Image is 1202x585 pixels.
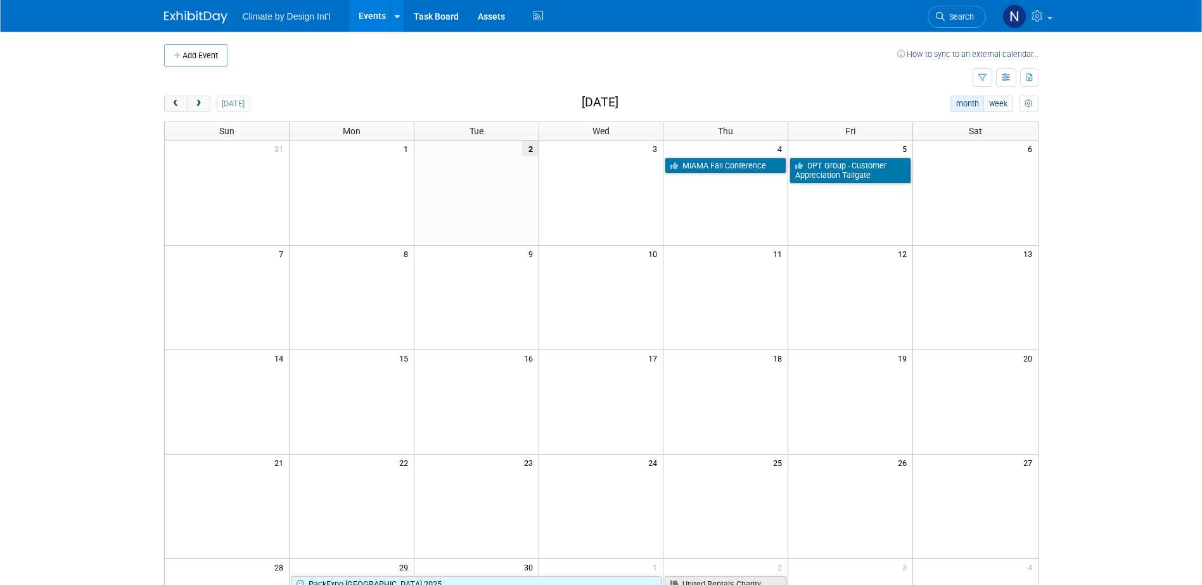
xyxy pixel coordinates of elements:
button: [DATE] [216,96,250,112]
span: 24 [647,455,663,470]
span: 1 [402,141,414,156]
i: Personalize Calendar [1025,100,1033,108]
span: 28 [273,559,289,575]
span: 5 [901,141,912,156]
span: 30 [523,559,539,575]
button: next [187,96,210,112]
span: 23 [523,455,539,470]
span: 4 [776,141,788,156]
span: 4 [1026,559,1038,575]
span: 14 [273,350,289,366]
span: Fri [845,126,855,136]
span: 21 [273,455,289,470]
span: Tue [470,126,483,136]
span: Thu [718,126,733,136]
a: How to sync to an external calendar... [897,49,1039,59]
span: Mon [343,126,361,136]
span: 8 [402,246,414,261]
span: 2 [776,559,788,575]
span: 27 [1022,455,1038,470]
span: 13 [1022,246,1038,261]
span: 20 [1022,350,1038,366]
span: 9 [527,246,539,261]
span: 15 [398,350,414,366]
span: 19 [897,350,912,366]
a: DPT Group - Customer Appreciation Tailgate [790,158,911,184]
span: 11 [772,246,788,261]
span: 25 [772,455,788,470]
span: 6 [1026,141,1038,156]
span: 12 [897,246,912,261]
a: MIAMA Fall Conference [665,158,786,174]
span: Climate by Design Int'l [243,11,331,22]
span: 18 [772,350,788,366]
span: Sat [969,126,982,136]
button: week [983,96,1013,112]
button: Add Event [164,44,227,67]
img: ExhibitDay [164,11,227,23]
span: Sun [219,126,234,136]
span: 10 [647,246,663,261]
button: prev [164,96,188,112]
a: Search [928,6,986,28]
span: 22 [398,455,414,470]
span: Wed [592,126,610,136]
span: 3 [651,141,663,156]
span: 1 [651,559,663,575]
span: 2 [522,141,539,156]
span: Search [945,12,974,22]
span: 31 [273,141,289,156]
span: 17 [647,350,663,366]
button: myCustomButton [1019,96,1038,112]
span: 7 [278,246,289,261]
span: 3 [901,559,912,575]
span: 26 [897,455,912,470]
img: Neil Tamppari [1002,4,1026,28]
span: 16 [523,350,539,366]
span: 29 [398,559,414,575]
button: month [950,96,984,112]
h2: [DATE] [582,96,618,110]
